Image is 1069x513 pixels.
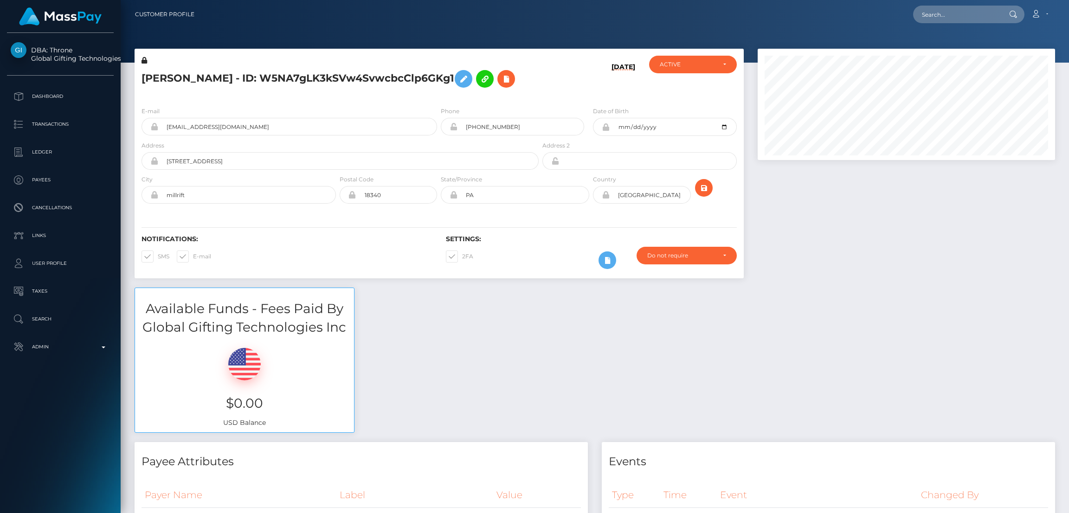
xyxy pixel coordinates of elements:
a: Ledger [7,141,114,164]
a: Links [7,224,114,247]
img: USD.png [228,348,261,380]
a: Taxes [7,280,114,303]
label: 2FA [446,250,473,263]
p: Search [11,312,110,326]
p: Links [11,229,110,243]
label: Address [142,141,164,150]
p: User Profile [11,256,110,270]
a: Search [7,308,114,331]
h4: Events [609,454,1048,470]
h3: Available Funds - Fees Paid By Global Gifting Technologies Inc [135,300,354,336]
img: Global Gifting Technologies Inc [11,42,26,58]
div: USD Balance [135,336,354,432]
input: Search... [913,6,1000,23]
h4: Payee Attributes [142,454,581,470]
p: Admin [11,340,110,354]
th: Payer Name [142,482,336,508]
label: Date of Birth [593,107,629,115]
label: E-mail [177,250,211,263]
span: DBA: Throne Global Gifting Technologies Inc [7,46,114,63]
a: User Profile [7,252,114,275]
label: State/Province [441,175,482,184]
th: Time [660,482,717,508]
a: Dashboard [7,85,114,108]
th: Event [717,482,918,508]
p: Ledger [11,145,110,159]
label: SMS [142,250,169,263]
th: Label [336,482,493,508]
a: Admin [7,335,114,359]
label: Country [593,175,616,184]
h5: [PERSON_NAME] - ID: W5NA7gLK3kSVw4SvwcbcClp6GKg1 [142,65,534,92]
a: Customer Profile [135,5,194,24]
div: ACTIVE [660,61,715,68]
p: Taxes [11,284,110,298]
h6: Notifications: [142,235,432,243]
label: City [142,175,153,184]
a: Transactions [7,113,114,136]
img: MassPay Logo [19,7,102,26]
p: Cancellations [11,201,110,215]
button: Do not require [637,247,737,264]
h6: Settings: [446,235,736,243]
button: ACTIVE [649,56,737,73]
th: Type [609,482,660,508]
th: Value [493,482,581,508]
div: Do not require [647,252,715,259]
label: Phone [441,107,459,115]
label: Postal Code [340,175,374,184]
p: Dashboard [11,90,110,103]
th: Changed By [918,482,1048,508]
p: Payees [11,173,110,187]
a: Payees [7,168,114,192]
p: Transactions [11,117,110,131]
h6: [DATE] [612,63,635,96]
label: Address 2 [542,141,570,150]
h3: $0.00 [142,394,347,412]
label: E-mail [142,107,160,115]
a: Cancellations [7,196,114,219]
